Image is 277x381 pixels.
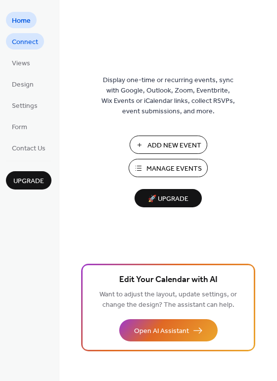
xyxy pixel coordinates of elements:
span: Manage Events [146,164,202,174]
button: Manage Events [129,159,208,177]
span: 🚀 Upgrade [140,192,196,206]
span: Form [12,122,27,133]
span: Settings [12,101,38,111]
a: Home [6,12,37,28]
a: Design [6,76,40,92]
button: Add New Event [130,136,207,154]
span: Design [12,80,34,90]
a: Contact Us [6,140,51,156]
span: Want to adjust the layout, update settings, or change the design? The assistant can help. [99,288,237,312]
span: Home [12,16,31,26]
a: Settings [6,97,44,113]
span: Open AI Assistant [134,326,189,336]
a: Connect [6,33,44,49]
span: Edit Your Calendar with AI [119,273,218,287]
button: Upgrade [6,171,51,190]
a: Form [6,118,33,135]
a: Views [6,54,36,71]
span: Upgrade [13,176,44,187]
button: 🚀 Upgrade [135,189,202,207]
span: Display one-time or recurring events, sync with Google, Outlook, Zoom, Eventbrite, Wix Events or ... [101,75,235,117]
span: Add New Event [147,141,201,151]
span: Views [12,58,30,69]
span: Connect [12,37,38,48]
span: Contact Us [12,143,46,154]
button: Open AI Assistant [119,319,218,341]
